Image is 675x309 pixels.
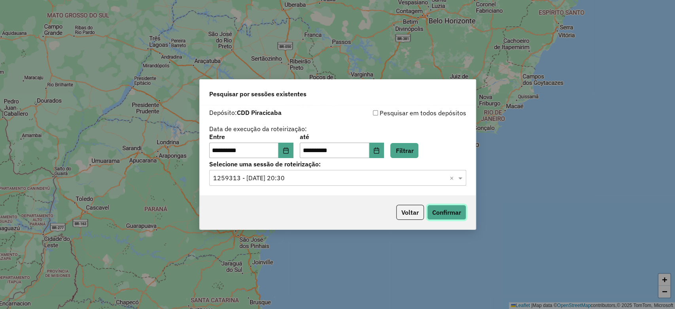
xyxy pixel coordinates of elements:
button: Choose Date [278,143,293,158]
label: até [300,132,384,141]
label: Data de execução da roteirização: [209,124,307,134]
button: Choose Date [369,143,384,158]
span: Pesquisar por sessões existentes [209,89,306,99]
label: Selecione uma sessão de roteirização: [209,159,466,169]
span: Clear all [450,173,456,183]
label: Entre [209,132,293,141]
div: Pesquisar em todos depósitos [338,108,466,118]
button: Voltar [396,205,424,220]
label: Depósito: [209,108,282,117]
button: Confirmar [427,205,466,220]
button: Filtrar [390,143,418,158]
strong: CDD Piracicaba [237,109,282,116]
